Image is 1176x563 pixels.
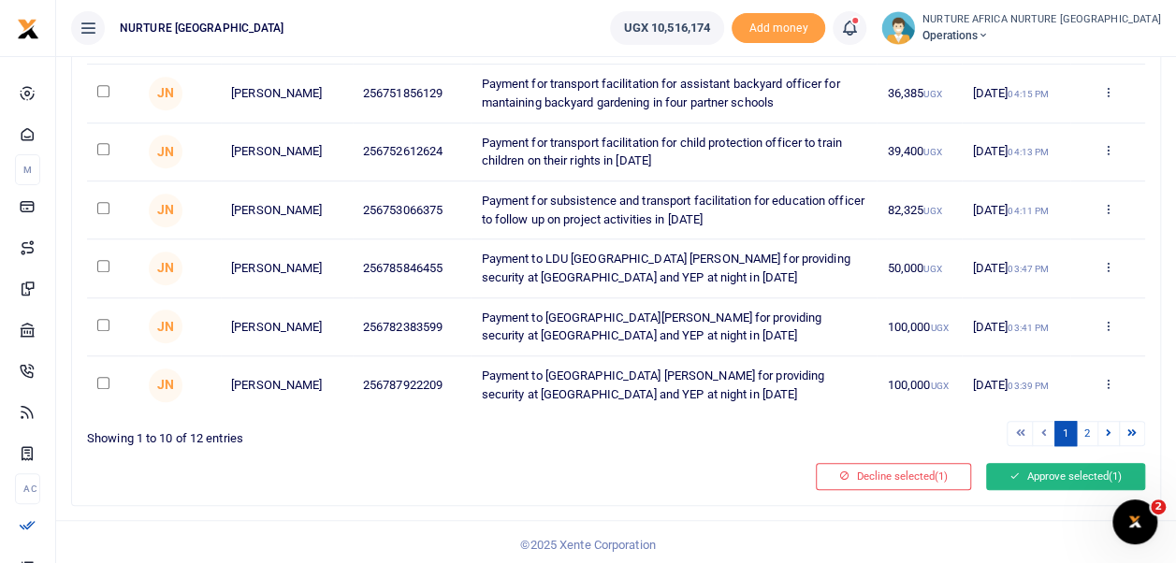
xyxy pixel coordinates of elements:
li: Toup your wallet [732,13,825,44]
small: 04:11 PM [1008,206,1049,216]
span: (1) [1109,469,1122,483]
td: [DATE] [962,298,1070,356]
td: 256787922209 [353,356,472,413]
td: 100,000 [877,356,962,413]
small: 03:47 PM [1008,264,1049,274]
small: UGX [930,381,948,391]
td: Payment to [GEOGRAPHIC_DATA][PERSON_NAME] for providing security at [GEOGRAPHIC_DATA] and YEP at ... [471,298,877,356]
td: [PERSON_NAME] [221,356,353,413]
span: UGX 10,516,174 [624,19,710,37]
li: Ac [15,473,40,504]
td: [DATE] [962,181,1070,239]
td: Payment to LDU [GEOGRAPHIC_DATA] [PERSON_NAME] for providing security at [GEOGRAPHIC_DATA] and YE... [471,239,877,297]
td: [DATE] [962,356,1070,413]
td: [DATE] [962,65,1070,123]
td: 39,400 [877,123,962,181]
li: Wallet ballance [603,11,732,45]
td: Payment for transport facilitation for child protection officer to train children on their rights... [471,123,877,181]
td: [PERSON_NAME] [221,181,353,239]
span: Operations [922,27,1161,44]
td: Payment to [GEOGRAPHIC_DATA] [PERSON_NAME] for providing security at [GEOGRAPHIC_DATA] and YEP at... [471,356,877,413]
small: UGX [923,147,941,157]
td: 36,385 [877,65,962,123]
img: logo-small [17,18,39,40]
button: Approve selected(1) [986,463,1145,489]
a: Add money [732,20,825,34]
td: 256751856129 [353,65,472,123]
small: UGX [930,323,948,333]
small: 04:13 PM [1008,147,1049,157]
td: 256785846455 [353,239,472,297]
li: M [15,154,40,185]
span: (1) [935,469,948,483]
a: logo-small logo-large logo-large [17,21,39,35]
span: Joan Naluzze [149,368,182,402]
small: 04:15 PM [1008,89,1049,99]
span: Joan Naluzze [149,194,182,227]
td: 256753066375 [353,181,472,239]
span: 2 [1151,499,1166,514]
small: NURTURE AFRICA NURTURE [GEOGRAPHIC_DATA] [922,12,1161,28]
td: [PERSON_NAME] [221,65,353,123]
td: [DATE] [962,123,1070,181]
small: UGX [923,264,941,274]
td: 256782383599 [353,298,472,356]
td: 82,325 [877,181,962,239]
iframe: Intercom live chat [1112,499,1157,544]
small: UGX [923,206,941,216]
td: [PERSON_NAME] [221,298,353,356]
td: Payment for transport facilitation for assistant backyard officer for mantaining backyard gardeni... [471,65,877,123]
img: profile-user [881,11,915,45]
td: Payment for subsistence and transport facilitation for education officer to follow up on project ... [471,181,877,239]
small: 03:39 PM [1008,381,1049,391]
td: [PERSON_NAME] [221,123,353,181]
td: [DATE] [962,239,1070,297]
span: Joan Naluzze [149,135,182,168]
button: Decline selected(1) [816,463,971,489]
a: profile-user NURTURE AFRICA NURTURE [GEOGRAPHIC_DATA] Operations [881,11,1161,45]
td: 50,000 [877,239,962,297]
td: [PERSON_NAME] [221,239,353,297]
span: Add money [732,13,825,44]
small: 03:41 PM [1008,323,1049,333]
small: UGX [923,89,941,99]
span: NURTURE [GEOGRAPHIC_DATA] [112,20,292,36]
div: Showing 1 to 10 of 12 entries [87,419,609,448]
a: UGX 10,516,174 [610,11,724,45]
span: Joan Naluzze [149,310,182,343]
td: 256752612624 [353,123,472,181]
td: 100,000 [877,298,962,356]
span: Joan Naluzze [149,252,182,285]
a: 1 [1054,421,1077,446]
a: 2 [1076,421,1098,446]
span: Joan Naluzze [149,77,182,110]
